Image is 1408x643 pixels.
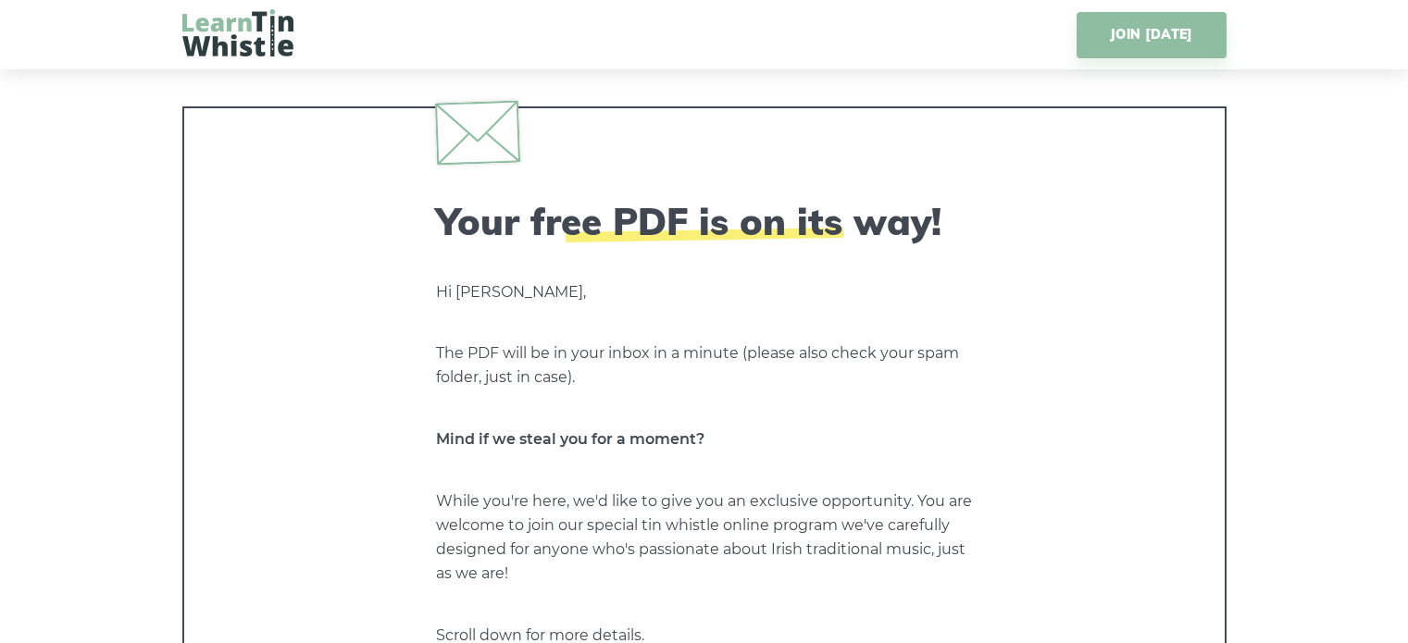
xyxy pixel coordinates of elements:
[434,100,519,165] img: envelope.svg
[182,9,293,56] img: LearnTinWhistle.com
[436,280,973,304] p: Hi [PERSON_NAME],
[436,489,973,586] p: While you're here, we'd like to give you an exclusive opportunity. You are welcome to join our sp...
[436,341,973,390] p: The PDF will be in your inbox in a minute (please also check your spam folder, just in case).
[1077,12,1226,58] a: JOIN [DATE]
[436,430,704,448] strong: Mind if we steal you for a moment?
[436,199,973,243] h2: Your free PDF is on its way!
